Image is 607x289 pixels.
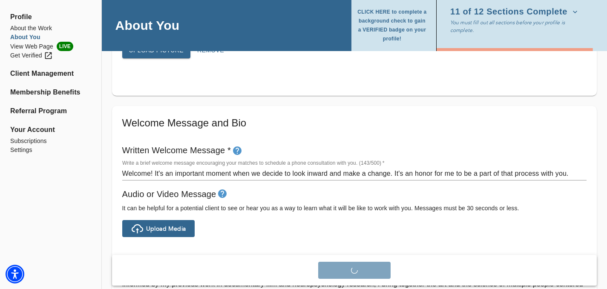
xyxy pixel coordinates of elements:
[357,8,428,43] span: CLICK HERE to complete a background check to gain a VERIFIED badge on your profile!
[10,69,91,79] a: Client Management
[10,87,91,97] a: Membership Benefits
[10,137,91,146] a: Subscriptions
[357,5,431,46] button: CLICK HERE to complete a background check to gain a VERIFIED badge on your profile!
[10,33,91,42] a: About You
[450,19,583,34] p: You must fill out all sections before your profile is complete.
[122,116,587,130] h5: Welcome Message and Bio
[10,51,91,60] a: Get Verified
[10,51,53,60] div: Get Verified
[216,187,229,200] button: tooltip
[122,204,587,213] h6: It can be helpful for a potential client to see or hear you as a way to learn what it will be lik...
[10,42,91,51] a: View Web PageLIVE
[122,187,216,201] h6: Audio or Video Message
[10,42,91,51] li: View Web Page
[450,8,578,16] span: 11 of 12 Sections Complete
[10,146,91,155] a: Settings
[10,125,91,135] span: Your Account
[10,24,91,33] a: About the Work
[10,12,91,22] span: Profile
[122,143,587,157] h6: Written Welcome Message *
[57,42,73,51] span: LIVE
[122,169,587,177] textarea: Welcome! It's an important moment when we decide to look inward and make a change. It's an honor ...
[146,225,186,233] span: Upload Media
[6,265,24,283] div: Accessibility Menu
[122,161,384,166] label: Write a brief welcome message encouraging your matches to schedule a phone consultation with you....
[122,254,587,268] h6: Profile Bio
[122,220,195,237] button: Upload Media
[231,144,244,157] button: tooltip
[115,17,180,33] h4: About You
[450,5,581,19] button: 11 of 12 Sections Complete
[10,106,91,116] a: Referral Program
